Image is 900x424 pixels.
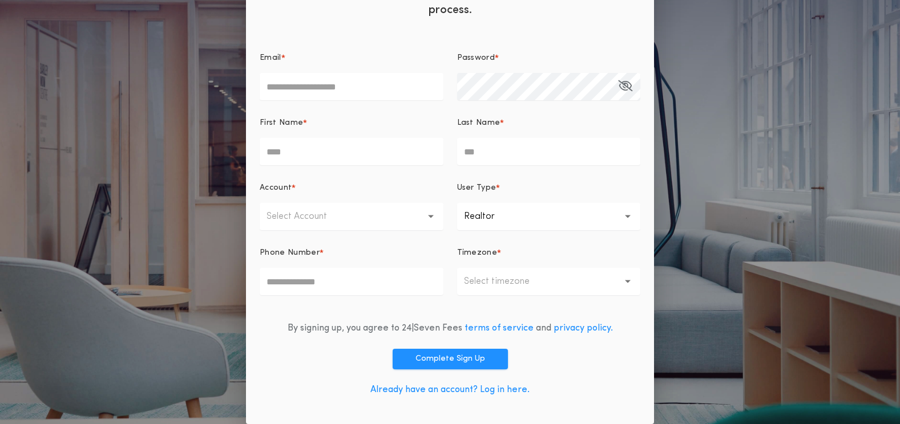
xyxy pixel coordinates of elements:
[260,117,303,129] p: First Name
[464,275,548,288] p: Select timezone
[618,73,632,100] button: Password*
[457,138,641,165] input: Last Name*
[260,73,443,100] input: Email*
[457,52,495,64] p: Password
[267,210,345,223] p: Select Account
[370,385,530,394] a: Already have an account? Log in here.
[260,247,320,259] p: Phone Number
[457,117,501,129] p: Last Name
[393,349,508,369] button: Complete Sign Up
[457,203,641,230] button: Realtor
[465,324,534,333] a: terms of service
[260,138,443,165] input: First Name*
[457,182,497,194] p: User Type
[288,321,613,335] div: By signing up, you agree to 24|Seven Fees and
[260,203,443,230] button: Select Account
[260,182,292,194] p: Account
[554,324,613,333] a: privacy policy.
[260,52,281,64] p: Email
[457,73,641,100] input: Password*
[464,210,513,223] p: Realtor
[457,247,498,259] p: Timezone
[260,268,443,295] input: Phone Number*
[457,268,641,295] button: Select timezone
